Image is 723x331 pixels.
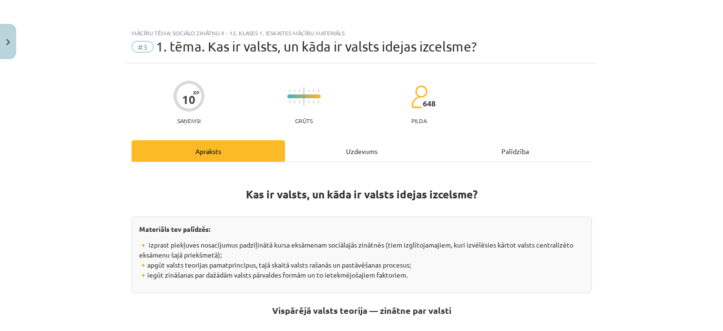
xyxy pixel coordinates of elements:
img: icon-short-line-57e1e144782c952c97e751825c79c345078a6d821885a25fce030b3d8c18986b.svg [318,101,319,103]
img: icon-short-line-57e1e144782c952c97e751825c79c345078a6d821885a25fce030b3d8c18986b.svg [313,101,314,103]
div: Palīdzība [438,140,592,162]
img: icon-short-line-57e1e144782c952c97e751825c79c345078a6d821885a25fce030b3d8c18986b.svg [308,101,309,103]
span: 1. tēma. Kas ir valsts, un kāda ir valsts idejas izcelsme? [156,39,477,54]
div: Apraksts [132,140,285,162]
strong: Vispārējā valsts teorija — zinātne par valsti [272,305,451,316]
p: Grūts [295,117,313,124]
div: 10 [182,93,195,106]
div: Mācību tēma: Sociālo zinātņu ii - 12. klases 1. ieskaites mācību materiāls [132,30,592,36]
p: pilda [411,117,427,124]
span: #3 [132,41,153,52]
img: icon-short-line-57e1e144782c952c97e751825c79c345078a6d821885a25fce030b3d8c18986b.svg [308,90,309,92]
img: icon-close-lesson-0947bae3869378f0d4975bcd49f059093ad1ed9edebbc8119c70593378902aed.svg [6,39,10,45]
p: Saņemsi [173,117,204,124]
p: 🔸 izprast piekļuves nosacījumus padziļinātā kursa eksāmenam sociālajās zinātnēs (tiem izglītojama... [139,240,584,280]
img: icon-short-line-57e1e144782c952c97e751825c79c345078a6d821885a25fce030b3d8c18986b.svg [294,90,295,92]
img: icon-long-line-d9ea69661e0d244f92f715978eff75569469978d946b2353a9bb055b3ed8787d.svg [304,87,305,106]
img: icon-short-line-57e1e144782c952c97e751825c79c345078a6d821885a25fce030b3d8c18986b.svg [299,90,300,92]
img: icon-short-line-57e1e144782c952c97e751825c79c345078a6d821885a25fce030b3d8c18986b.svg [289,90,290,92]
div: Uzdevums [285,140,438,162]
strong: Kas ir valsts, un kāda ir valsts idejas izcelsme? [246,187,478,201]
strong: Materiāls tev palīdzēs: [139,225,210,233]
img: icon-short-line-57e1e144782c952c97e751825c79c345078a6d821885a25fce030b3d8c18986b.svg [313,90,314,92]
img: students-c634bb4e5e11cddfef0936a35e636f08e4e9abd3cc4e673bd6f9a4125e45ecb1.svg [411,85,428,109]
img: icon-short-line-57e1e144782c952c97e751825c79c345078a6d821885a25fce030b3d8c18986b.svg [299,101,300,103]
img: icon-short-line-57e1e144782c952c97e751825c79c345078a6d821885a25fce030b3d8c18986b.svg [318,90,319,92]
span: XP [193,90,199,95]
img: icon-short-line-57e1e144782c952c97e751825c79c345078a6d821885a25fce030b3d8c18986b.svg [289,101,290,103]
img: icon-short-line-57e1e144782c952c97e751825c79c345078a6d821885a25fce030b3d8c18986b.svg [294,101,295,103]
span: 648 [423,99,436,108]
